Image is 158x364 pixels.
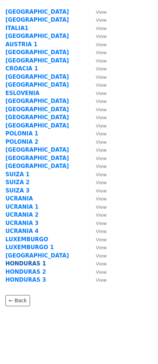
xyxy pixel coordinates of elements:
a: [GEOGRAPHIC_DATA] [5,114,69,121]
a: View [89,17,107,23]
small: View [96,9,107,15]
a: View [89,179,107,186]
a: UCRANIA [5,195,33,202]
a: SUIZA 1 [5,171,30,178]
small: View [96,58,107,64]
iframe: Chat Widget [122,329,158,364]
small: View [96,91,107,96]
small: View [96,50,107,55]
a: View [89,25,107,31]
a: POLONIA 2 [5,139,38,145]
a: LUXEMBURGO 1 [5,244,54,251]
a: [GEOGRAPHIC_DATA] [5,98,69,104]
strong: [GEOGRAPHIC_DATA] [5,82,69,88]
a: View [89,130,107,137]
a: View [89,228,107,234]
small: View [96,26,107,31]
a: View [89,187,107,194]
small: View [96,204,107,210]
a: View [89,260,107,267]
a: AUSTRIA 1 [5,41,38,48]
a: View [89,204,107,210]
a: HONDURAS 1 [5,260,46,267]
small: View [96,212,107,218]
a: View [89,155,107,161]
a: [GEOGRAPHIC_DATA] [5,106,69,113]
strong: [GEOGRAPHIC_DATA] [5,33,69,39]
small: View [96,34,107,39]
a: View [89,106,107,113]
a: [GEOGRAPHIC_DATA] [5,9,69,15]
a: SUIZA 2 [5,179,30,186]
a: View [89,9,107,15]
small: View [96,115,107,120]
a: View [89,122,107,129]
a: View [89,57,107,64]
a: [GEOGRAPHIC_DATA] [5,155,69,161]
a: [GEOGRAPHIC_DATA] [5,163,69,169]
small: View [96,196,107,201]
a: HONDURAS 3 [5,277,46,283]
small: View [96,277,107,283]
small: View [96,107,107,112]
a: ← Back [5,295,30,306]
small: View [96,237,107,242]
a: UCRANIA 4 [5,228,39,234]
a: View [89,252,107,259]
small: View [96,82,107,88]
a: View [89,220,107,226]
a: [GEOGRAPHIC_DATA] [5,74,69,80]
a: POLONIA 1 [5,130,38,137]
small: View [96,188,107,194]
a: [GEOGRAPHIC_DATA] [5,17,69,23]
a: View [89,49,107,56]
a: [GEOGRAPHIC_DATA] [5,49,69,56]
a: View [89,114,107,121]
a: View [89,147,107,153]
a: UCRANIA 2 [5,212,39,218]
a: View [89,33,107,39]
small: View [96,229,107,234]
a: ITALIA1 [5,25,28,31]
a: View [89,65,107,72]
a: CROACIA 1 [5,65,38,72]
small: View [96,74,107,80]
strong: [GEOGRAPHIC_DATA] [5,122,69,129]
strong: ESLOVENIA [5,90,39,96]
a: LUXEMBURGO [5,236,48,243]
small: View [96,245,107,250]
a: [GEOGRAPHIC_DATA] [5,147,69,153]
small: View [96,66,107,71]
a: SUIZA 3 [5,187,30,194]
small: View [96,99,107,104]
strong: [GEOGRAPHIC_DATA] [5,57,69,64]
a: View [89,74,107,80]
a: View [89,195,107,202]
a: UCRANIA 3 [5,220,39,226]
small: View [96,17,107,23]
small: View [96,261,107,266]
small: View [96,221,107,226]
a: UCRANIA 1 [5,204,39,210]
small: View [96,131,107,136]
a: View [89,277,107,283]
small: View [96,164,107,169]
a: View [89,244,107,251]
